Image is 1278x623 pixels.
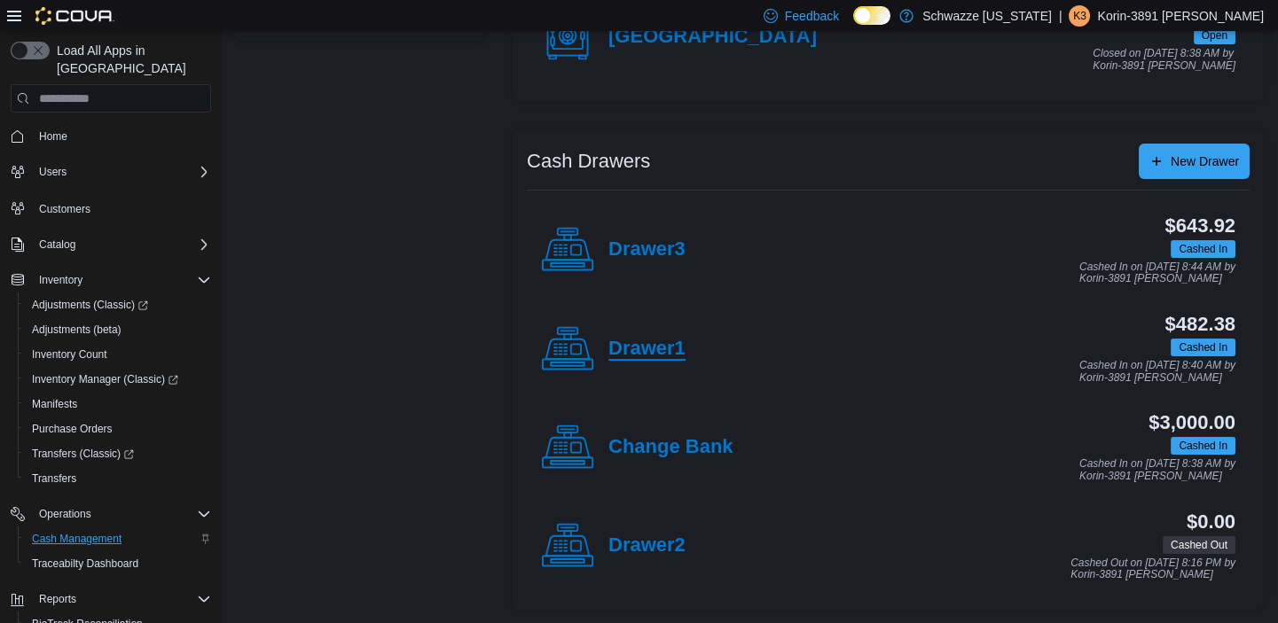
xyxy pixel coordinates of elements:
[39,592,76,606] span: Reports
[18,292,218,317] a: Adjustments (Classic)
[32,323,122,337] span: Adjustments (beta)
[18,551,218,576] button: Traceabilty Dashboard
[32,298,148,312] span: Adjustments (Classic)
[32,269,90,291] button: Inventory
[922,5,1052,27] p: Schwazze [US_STATE]
[18,441,218,466] a: Transfers (Classic)
[608,534,686,557] h4: Drawer2
[25,369,211,390] span: Inventory Manager (Classic)
[785,7,839,25] span: Feedback
[25,344,114,365] a: Inventory Count
[25,418,120,440] a: Purchase Orders
[25,443,141,464] a: Transfers (Classic)
[1165,215,1235,237] h3: $643.92
[32,372,178,386] span: Inventory Manager (Classic)
[1139,144,1250,179] button: New Drawer
[608,26,817,49] h4: [GEOGRAPHIC_DATA]
[32,503,98,525] button: Operations
[4,160,218,184] button: Users
[39,238,75,252] span: Catalog
[25,393,211,415] span: Manifests
[39,165,67,179] span: Users
[1079,458,1235,482] p: Cashed In on [DATE] 8:38 AM by Korin-3891 [PERSON_NAME]
[608,338,686,361] h4: Drawer1
[39,507,91,521] span: Operations
[32,347,107,362] span: Inventory Count
[25,528,129,549] a: Cash Management
[1069,5,1090,27] div: Korin-3891 Hobday
[32,125,211,147] span: Home
[1059,5,1062,27] p: |
[25,528,211,549] span: Cash Management
[32,557,138,571] span: Traceabilty Dashboard
[1165,314,1235,335] h3: $482.38
[4,123,218,149] button: Home
[1070,557,1235,581] p: Cashed Out on [DATE] 8:16 PM by Korin-3891 [PERSON_NAME]
[32,588,211,610] span: Reports
[25,468,83,489] a: Transfers
[1149,412,1235,433] h3: $3,000.00
[18,466,218,491] button: Transfers
[32,447,134,461] span: Transfers (Classic)
[4,268,218,292] button: Inventory
[32,199,98,220] a: Customers
[1171,437,1235,455] span: Cashed In
[527,151,650,172] h3: Cash Drawers
[1171,152,1239,170] span: New Drawer
[18,342,218,367] button: Inventory Count
[18,392,218,417] button: Manifests
[4,232,218,257] button: Catalog
[32,234,211,255] span: Catalog
[1179,241,1227,257] span: Cashed In
[1194,27,1235,44] span: Open
[32,126,74,147] a: Home
[25,553,145,574] a: Traceabilty Dashboard
[1171,339,1235,356] span: Cashed In
[25,319,211,340] span: Adjustments (beta)
[32,161,211,183] span: Users
[32,234,82,255] button: Catalog
[1079,261,1235,285] p: Cashed In on [DATE] 8:44 AM by Korin-3891 [PERSON_NAME]
[18,317,218,342] button: Adjustments (beta)
[18,417,218,441] button: Purchase Orders
[1093,48,1235,72] p: Closed on [DATE] 8:38 AM by Korin-3891 [PERSON_NAME]
[1171,537,1227,553] span: Cashed Out
[25,393,84,415] a: Manifests
[25,344,211,365] span: Inventory Count
[25,294,155,315] a: Adjustments (Classic)
[25,468,211,489] span: Transfers
[32,471,76,486] span: Transfers
[39,273,82,287] span: Inventory
[32,422,113,436] span: Purchase Orders
[25,418,211,440] span: Purchase Orders
[25,443,211,464] span: Transfers (Classic)
[18,367,218,392] a: Inventory Manager (Classic)
[1163,536,1235,554] span: Cashed Out
[32,532,122,546] span: Cash Management
[32,197,211,219] span: Customers
[32,161,74,183] button: Users
[4,587,218,611] button: Reports
[32,503,211,525] span: Operations
[32,588,83,610] button: Reports
[1179,339,1227,355] span: Cashed In
[853,25,854,26] span: Dark Mode
[1179,438,1227,454] span: Cashed In
[25,319,129,340] a: Adjustments (beta)
[25,553,211,574] span: Traceabilty Dashboard
[1202,27,1227,43] span: Open
[35,7,114,25] img: Cova
[39,129,67,144] span: Home
[25,369,185,390] a: Inventory Manager (Classic)
[1187,511,1235,533] h3: $0.00
[39,202,90,216] span: Customers
[4,195,218,221] button: Customers
[50,42,211,77] span: Load All Apps in [GEOGRAPHIC_DATA]
[32,397,77,411] span: Manifests
[608,436,733,459] h4: Change Bank
[4,502,218,526] button: Operations
[32,269,211,291] span: Inventory
[1171,240,1235,258] span: Cashed In
[18,526,218,551] button: Cash Management
[1079,360,1235,384] p: Cashed In on [DATE] 8:40 AM by Korin-3891 [PERSON_NAME]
